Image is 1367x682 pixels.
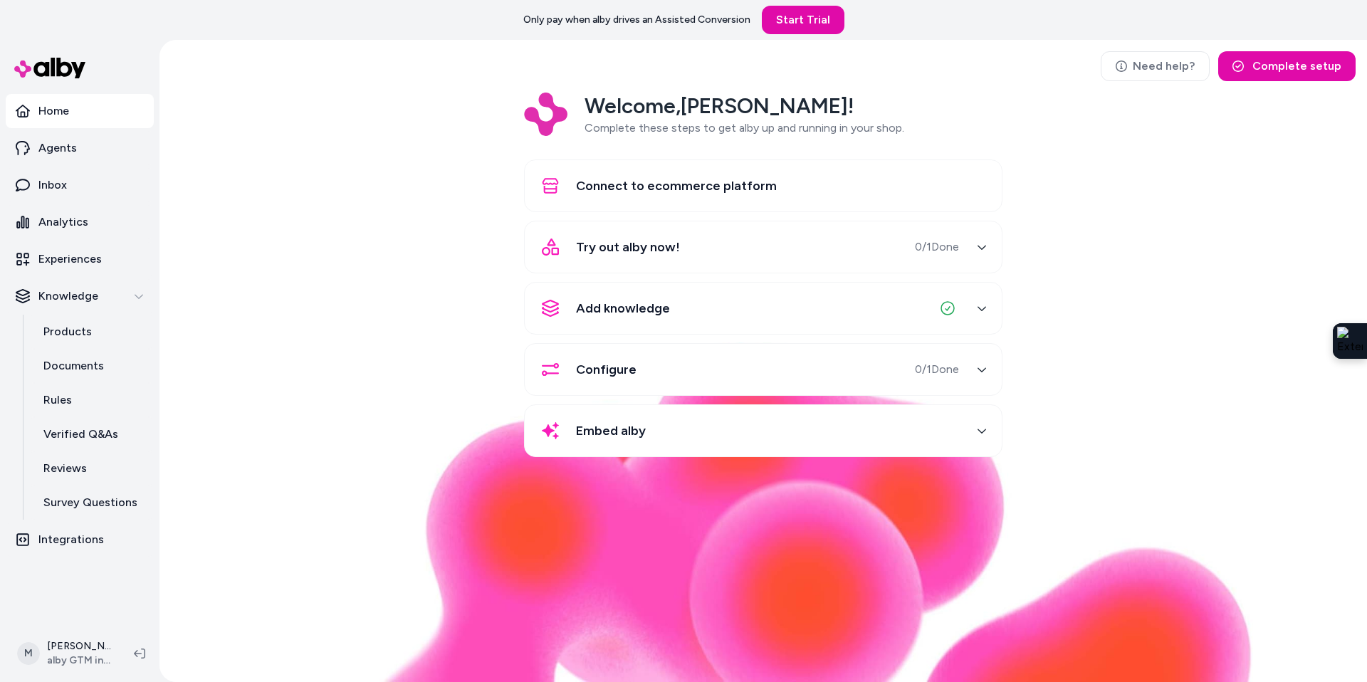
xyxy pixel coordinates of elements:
[38,140,77,157] p: Agents
[43,494,137,511] p: Survey Questions
[6,205,154,239] a: Analytics
[523,13,750,27] p: Only pay when alby drives an Assisted Conversion
[576,176,777,196] span: Connect to ecommerce platform
[38,251,102,268] p: Experiences
[533,291,993,325] button: Add knowledge
[38,177,67,194] p: Inbox
[576,421,646,441] span: Embed alby
[762,6,844,34] a: Start Trial
[38,531,104,548] p: Integrations
[6,279,154,313] button: Knowledge
[14,58,85,78] img: alby Logo
[6,523,154,557] a: Integrations
[47,639,111,654] p: [PERSON_NAME]
[29,315,154,349] a: Products
[6,168,154,202] a: Inbox
[585,121,904,135] span: Complete these steps to get alby up and running in your shop.
[533,169,993,203] button: Connect to ecommerce platform
[576,237,680,257] span: Try out alby now!
[29,383,154,417] a: Rules
[576,298,670,318] span: Add knowledge
[43,357,104,374] p: Documents
[38,288,98,305] p: Knowledge
[533,414,993,448] button: Embed alby
[6,242,154,276] a: Experiences
[6,131,154,165] a: Agents
[533,230,993,264] button: Try out alby now!0/1Done
[915,238,959,256] span: 0 / 1 Done
[1218,51,1356,81] button: Complete setup
[585,93,904,120] h2: Welcome, [PERSON_NAME] !
[524,93,567,136] img: Logo
[17,642,40,665] span: M
[29,486,154,520] a: Survey Questions
[43,426,118,443] p: Verified Q&As
[273,342,1253,682] img: alby Bubble
[915,361,959,378] span: 0 / 1 Done
[43,392,72,409] p: Rules
[6,94,154,128] a: Home
[9,631,122,676] button: M[PERSON_NAME]alby GTM internal
[1337,327,1363,355] img: Extension Icon
[29,417,154,451] a: Verified Q&As
[576,360,637,379] span: Configure
[38,103,69,120] p: Home
[43,460,87,477] p: Reviews
[29,451,154,486] a: Reviews
[38,214,88,231] p: Analytics
[29,349,154,383] a: Documents
[47,654,111,668] span: alby GTM internal
[533,352,993,387] button: Configure0/1Done
[1101,51,1210,81] a: Need help?
[43,323,92,340] p: Products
